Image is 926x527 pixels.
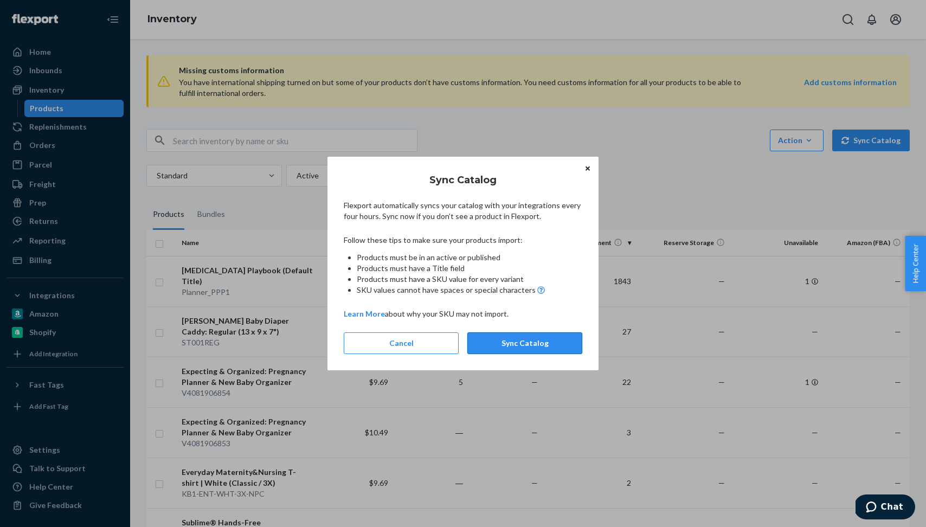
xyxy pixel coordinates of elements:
button: Sync Catalog [467,332,582,354]
p: about why your SKU may not import. [344,309,582,319]
span: Products must have a SKU value for every variant [357,274,524,284]
button: Cancel [344,332,459,354]
h2: Sync Catalog [344,173,582,187]
button: Close [582,162,593,174]
span: Products must have a Title field [357,263,465,273]
a: Learn More [344,309,385,318]
p: Follow these tips to make sure your products import: [344,235,582,246]
p: Flexport automatically syncs your catalog with your integrations every four hours. Sync now if yo... [344,200,582,222]
span: Products must be in an active or published [357,253,500,262]
span: SKU values cannot have spaces or special characters [357,285,536,295]
span: Chat [25,8,48,17]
